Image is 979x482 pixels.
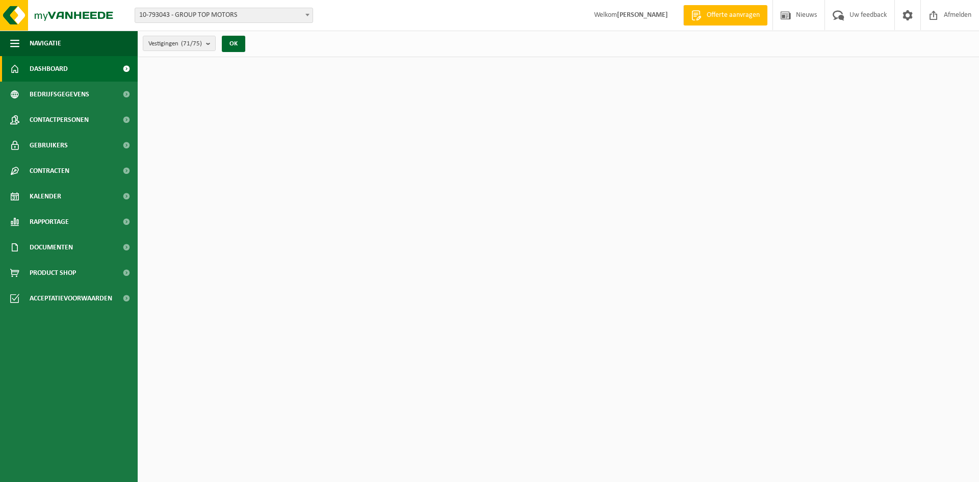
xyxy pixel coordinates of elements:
[143,36,216,51] button: Vestigingen(71/75)
[148,36,202,52] span: Vestigingen
[135,8,313,22] span: 10-793043 - GROUP TOP MOTORS
[30,31,61,56] span: Navigatie
[30,235,73,260] span: Documenten
[135,8,313,23] span: 10-793043 - GROUP TOP MOTORS
[30,82,89,107] span: Bedrijfsgegevens
[30,209,69,235] span: Rapportage
[683,5,767,26] a: Offerte aanvragen
[30,184,61,209] span: Kalender
[704,10,762,20] span: Offerte aanvragen
[617,11,668,19] strong: [PERSON_NAME]
[30,107,89,133] span: Contactpersonen
[30,260,76,286] span: Product Shop
[30,133,68,158] span: Gebruikers
[30,56,68,82] span: Dashboard
[181,40,202,47] count: (71/75)
[30,286,112,311] span: Acceptatievoorwaarden
[30,158,69,184] span: Contracten
[222,36,245,52] button: OK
